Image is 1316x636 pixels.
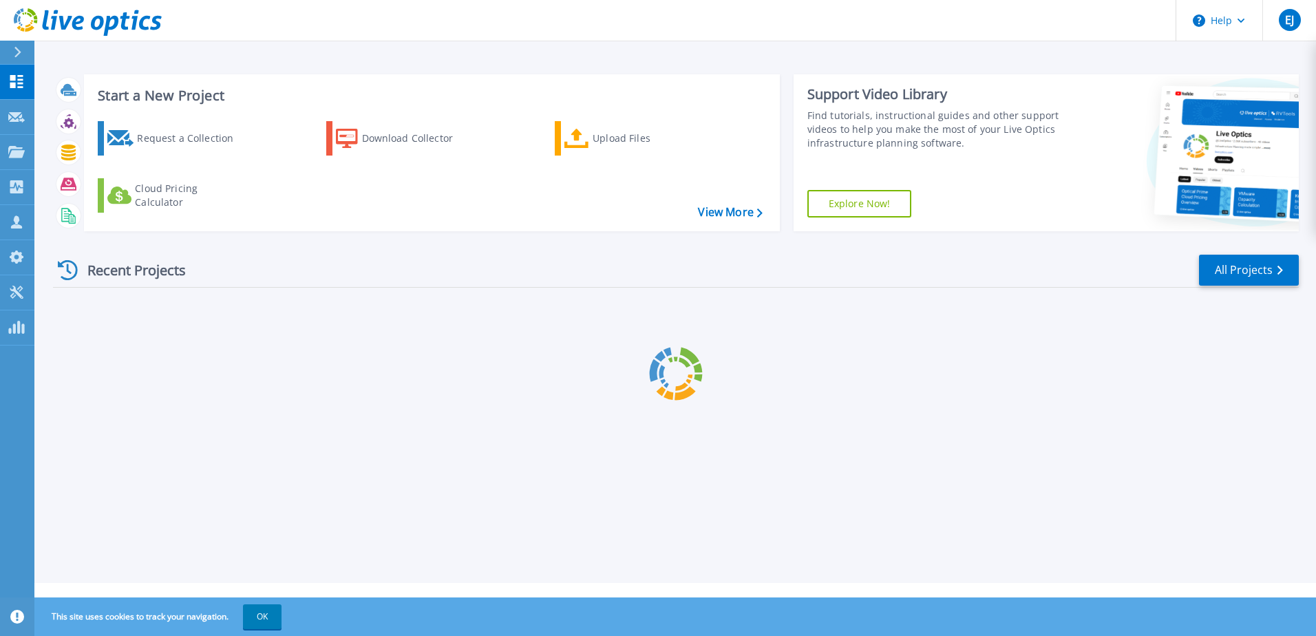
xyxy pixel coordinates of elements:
div: Recent Projects [53,253,204,287]
div: Find tutorials, instructional guides and other support videos to help you make the most of your L... [807,109,1065,150]
span: EJ [1285,14,1294,25]
a: Cloud Pricing Calculator [98,178,251,213]
span: This site uses cookies to track your navigation. [38,604,282,629]
a: Explore Now! [807,190,912,218]
a: Upload Files [555,121,708,156]
div: Download Collector [362,125,472,152]
a: Download Collector [326,121,480,156]
button: OK [243,604,282,629]
div: Upload Files [593,125,703,152]
div: Support Video Library [807,85,1065,103]
a: All Projects [1199,255,1299,286]
div: Request a Collection [137,125,247,152]
a: View More [698,206,762,219]
h3: Start a New Project [98,88,762,103]
div: Cloud Pricing Calculator [135,182,245,209]
a: Request a Collection [98,121,251,156]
